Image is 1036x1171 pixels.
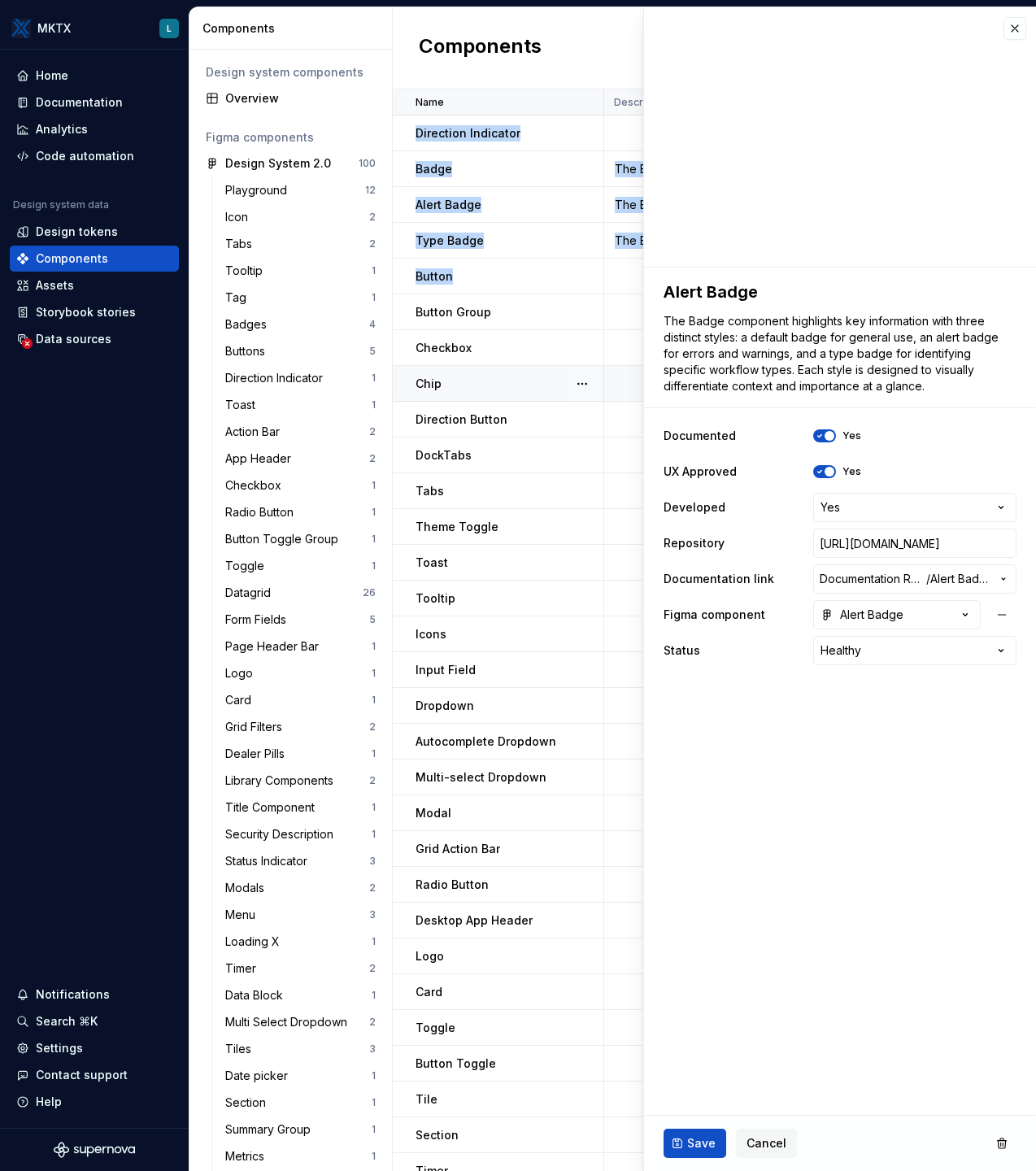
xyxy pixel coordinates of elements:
[813,564,1016,594] button: Documentation Root//Alert Badge
[219,714,382,740] a: Grid Filters2
[219,1036,382,1062] a: Tiles3
[206,64,376,81] div: Design system components
[416,161,452,177] p: Badge
[36,331,111,347] div: Data sources
[225,746,291,762] div: Dealer Pills
[36,94,123,111] div: Documentation
[369,1016,376,1029] div: 2
[664,642,700,659] label: Status
[219,1143,382,1169] a: Metrics1
[664,571,774,587] label: Documentation link
[225,155,331,172] div: Design System 2.0
[219,472,382,498] a: Checkbox1
[416,340,472,356] p: Checkbox
[930,571,990,587] span: Alert Badge
[419,33,542,63] h2: Components
[372,479,376,492] div: 1
[219,311,382,337] a: Badges4
[219,1009,382,1035] a: Multi Select Dropdown2
[199,85,382,111] a: Overview
[369,720,376,734] div: 2
[219,553,382,579] a: Toggle1
[225,638,325,655] div: Page Header Bar
[372,506,376,519] div: 1
[225,343,272,359] div: Buttons
[416,590,455,607] p: Tooltip
[416,841,500,857] p: Grid Action Bar
[372,559,376,572] div: 1
[225,907,262,923] div: Menu
[36,1067,128,1083] div: Contact support
[369,211,376,224] div: 2
[219,580,382,606] a: Datagrid26
[225,826,340,842] div: Security Description
[664,428,736,444] label: Documented
[416,411,507,428] p: Direction Button
[219,177,382,203] a: Playground12
[225,880,271,896] div: Modals
[219,446,382,472] a: App Header2
[416,662,476,678] p: Input Field
[813,529,1016,558] input: https://
[369,613,376,626] div: 5
[416,376,442,392] p: Chip
[225,424,286,440] div: Action Bar
[416,734,556,750] p: Autocomplete Dropdown
[225,960,263,977] div: Timer
[219,285,382,311] a: Tag1
[416,96,444,109] p: Name
[219,982,382,1008] a: Data Block1
[10,272,179,298] a: Assets
[219,365,382,391] a: Direction Indicator1
[660,277,1013,307] textarea: Alert Badge
[372,801,376,814] div: 1
[219,499,382,525] a: Radio Button1
[369,345,376,358] div: 5
[219,1117,382,1143] a: Summary Group1
[225,1068,294,1084] div: Date picker
[36,1094,62,1110] div: Help
[219,929,382,955] a: Loading X1
[219,258,382,284] a: Tooltip1
[225,397,262,413] div: Toast
[219,660,382,686] a: Logo1
[372,640,376,653] div: 1
[416,1020,455,1036] p: Toggle
[369,774,376,787] div: 2
[416,805,451,821] p: Modal
[416,125,520,141] p: Direction Indicator
[36,148,134,164] div: Code automation
[36,1040,83,1056] div: Settings
[372,935,376,948] div: 1
[36,224,118,240] div: Design tokens
[372,694,376,707] div: 1
[37,20,71,37] div: MKTX
[219,741,382,767] a: Dealer Pills1
[372,291,376,304] div: 1
[369,318,376,331] div: 4
[416,984,442,1000] p: Card
[10,143,179,169] a: Code automation
[54,1142,135,1158] a: Supernova Logo
[372,533,376,546] div: 1
[225,477,288,494] div: Checkbox
[10,246,179,272] a: Components
[416,197,481,213] p: Alert Badge
[416,698,474,714] p: Dropdown
[225,773,340,789] div: Library Components
[219,607,382,633] a: Form Fields5
[372,1150,376,1163] div: 1
[225,1014,354,1030] div: Multi Select Dropdown
[372,828,376,841] div: 1
[363,586,376,599] div: 26
[372,1096,376,1109] div: 1
[926,571,930,587] span: /
[416,769,546,786] p: Multi-select Dropdown
[219,231,382,257] a: Tabs2
[359,157,376,170] div: 100
[225,451,298,467] div: App Header
[3,11,185,46] button: MKTXL
[199,150,382,176] a: Design System 2.0100
[225,209,255,225] div: Icon
[372,1123,376,1136] div: 1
